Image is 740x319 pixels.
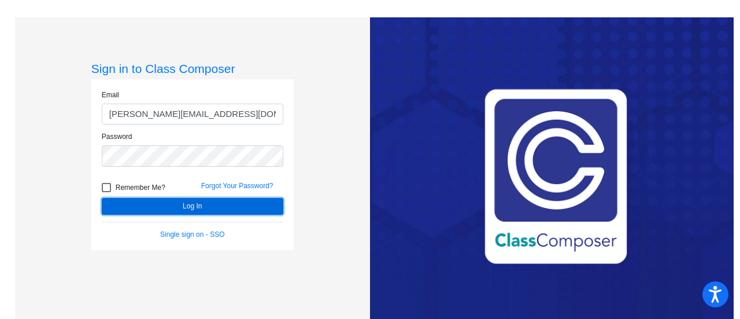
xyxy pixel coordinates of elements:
span: Remember Me? [116,181,165,195]
button: Log In [102,198,283,215]
h3: Sign in to Class Composer [91,61,294,76]
label: Email [102,90,119,100]
a: Forgot Your Password? [201,182,273,190]
label: Password [102,131,132,142]
a: Single sign on - SSO [160,230,224,239]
